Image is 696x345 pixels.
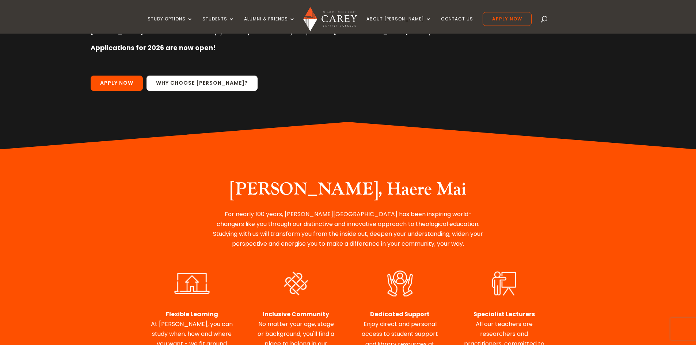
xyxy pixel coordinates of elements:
a: About [PERSON_NAME] [366,16,431,34]
a: Why choose [PERSON_NAME]? [147,76,258,91]
strong: Dedicated Support [370,310,430,318]
a: Apply Now [91,76,143,91]
h2: [PERSON_NAME], Haere Mai [211,179,485,204]
a: Contact Us [441,16,473,34]
img: Expert Lecturers WHITE [479,269,529,298]
a: Students [202,16,235,34]
img: Dedicated Support WHITE [377,269,423,299]
a: Alumni & Friends [244,16,295,34]
img: Flexible Learning WHITE [167,269,217,298]
p: For nearly 100 years, [PERSON_NAME][GEOGRAPHIC_DATA] has been inspiring world-changers like you t... [211,209,485,249]
img: Carey Baptist College [303,7,357,31]
a: Study Options [148,16,193,34]
a: Apply Now [483,12,532,26]
strong: Inclusive Community [263,310,329,318]
img: Diverse & Inclusive WHITE [271,269,320,298]
strong: Applications for 2026 are now open! [91,43,216,52]
strong: Flexible Learning [166,310,218,318]
strong: Specialist Lecturers [473,310,535,318]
